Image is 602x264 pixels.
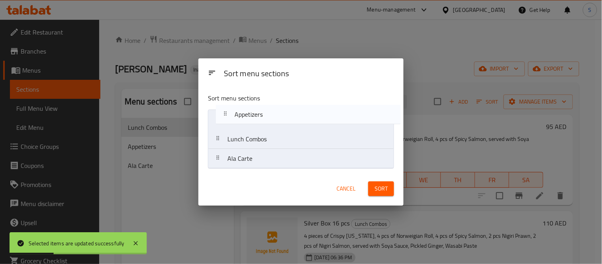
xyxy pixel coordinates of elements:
[375,184,388,194] span: Sort
[221,65,397,83] div: Sort menu sections
[29,239,125,248] div: Selected items are updated successfully
[337,184,356,194] span: Cancel
[208,93,356,103] p: Sort menu sections
[368,181,394,196] button: Sort
[333,181,359,196] button: Cancel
